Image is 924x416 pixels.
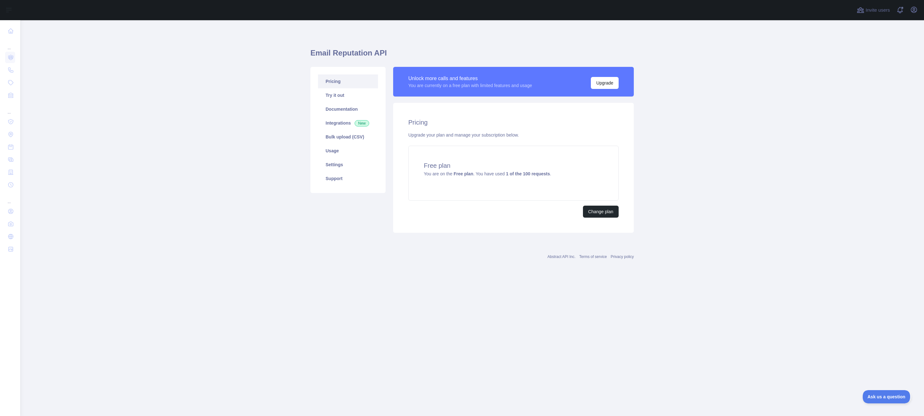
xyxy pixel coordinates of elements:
[453,171,473,176] strong: Free plan
[408,132,619,138] div: Upgrade your plan and manage your subscription below.
[591,77,619,89] button: Upgrade
[408,82,532,89] div: You are currently on a free plan with limited features and usage
[866,7,890,14] span: Invite users
[424,171,551,176] span: You are on the . You have used .
[5,38,15,50] div: ...
[318,144,378,158] a: Usage
[611,255,634,259] a: Privacy policy
[579,255,607,259] a: Terms of service
[506,171,550,176] strong: 1 of the 100 requests
[408,118,619,127] h2: Pricing
[5,192,15,204] div: ...
[408,75,532,82] div: Unlock more calls and features
[5,102,15,115] div: ...
[318,102,378,116] a: Documentation
[424,161,603,170] h4: Free plan
[355,120,369,126] span: New
[310,48,634,63] h1: Email Reputation API
[318,116,378,130] a: Integrations New
[318,172,378,185] a: Support
[318,158,378,172] a: Settings
[318,74,378,88] a: Pricing
[548,255,576,259] a: Abstract API Inc.
[863,390,911,403] iframe: Toggle Customer Support
[855,5,891,15] button: Invite users
[583,206,619,218] button: Change plan
[318,130,378,144] a: Bulk upload (CSV)
[318,88,378,102] a: Try it out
